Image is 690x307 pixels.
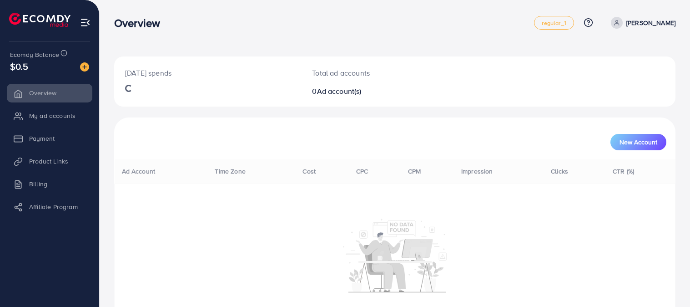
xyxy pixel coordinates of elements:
[80,17,91,28] img: menu
[114,16,167,30] h3: Overview
[9,13,71,27] img: logo
[534,16,574,30] a: regular_1
[80,62,89,72] img: image
[317,86,362,96] span: Ad account(s)
[10,50,59,59] span: Ecomdy Balance
[626,17,675,28] p: [PERSON_NAME]
[312,87,431,96] h2: 0
[619,139,657,145] span: New Account
[542,20,566,26] span: regular_1
[312,67,431,78] p: Total ad accounts
[607,17,675,29] a: [PERSON_NAME]
[610,134,666,150] button: New Account
[125,67,290,78] p: [DATE] spends
[10,60,29,73] span: $0.5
